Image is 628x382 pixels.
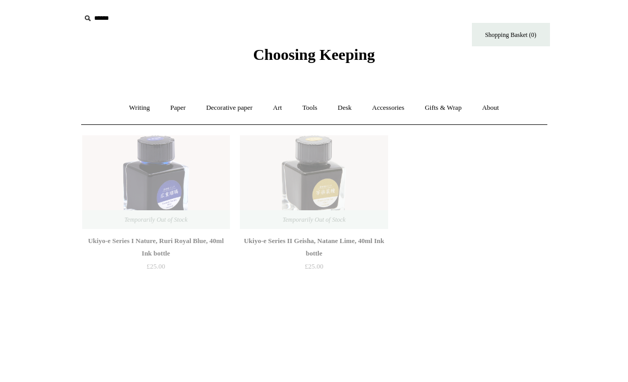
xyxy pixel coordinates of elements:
a: Accessories [363,94,414,122]
a: Shopping Basket (0) [472,23,550,46]
img: Ukiyo-e Series II Geisha, Natane Lime, 40ml Ink bottle [240,135,388,229]
span: Choosing Keeping [253,46,375,63]
a: Desk [328,94,361,122]
div: Ukiyo-e Series II Geisha, Natane Lime, 40ml Ink bottle [242,235,385,260]
a: Decorative paper [197,94,262,122]
a: About [472,94,508,122]
a: Ukiyo-e Series I Nature, Ruri Royal Blue, 40ml Ink bottle £25.00 [82,235,230,277]
a: Gifts & Wrap [415,94,471,122]
a: Choosing Keeping [253,54,375,61]
a: Paper [161,94,195,122]
a: Art [264,94,291,122]
img: Ukiyo-e Series I Nature, Ruri Royal Blue, 40ml Ink bottle [82,135,230,229]
div: Ukiyo-e Series I Nature, Ruri Royal Blue, 40ml Ink bottle [85,235,227,260]
a: Writing [120,94,159,122]
span: £25.00 [305,262,324,270]
span: £25.00 [147,262,165,270]
a: Tools [293,94,327,122]
a: Ukiyo-e Series II Geisha, Natane Lime, 40ml Ink bottle Ukiyo-e Series II Geisha, Natane Lime, 40m... [240,135,388,229]
span: Temporarily Out of Stock [272,210,356,229]
span: Temporarily Out of Stock [114,210,198,229]
a: Ukiyo-e Series II Geisha, Natane Lime, 40ml Ink bottle £25.00 [240,235,388,277]
a: Ukiyo-e Series I Nature, Ruri Royal Blue, 40ml Ink bottle Ukiyo-e Series I Nature, Ruri Royal Blu... [82,135,230,229]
